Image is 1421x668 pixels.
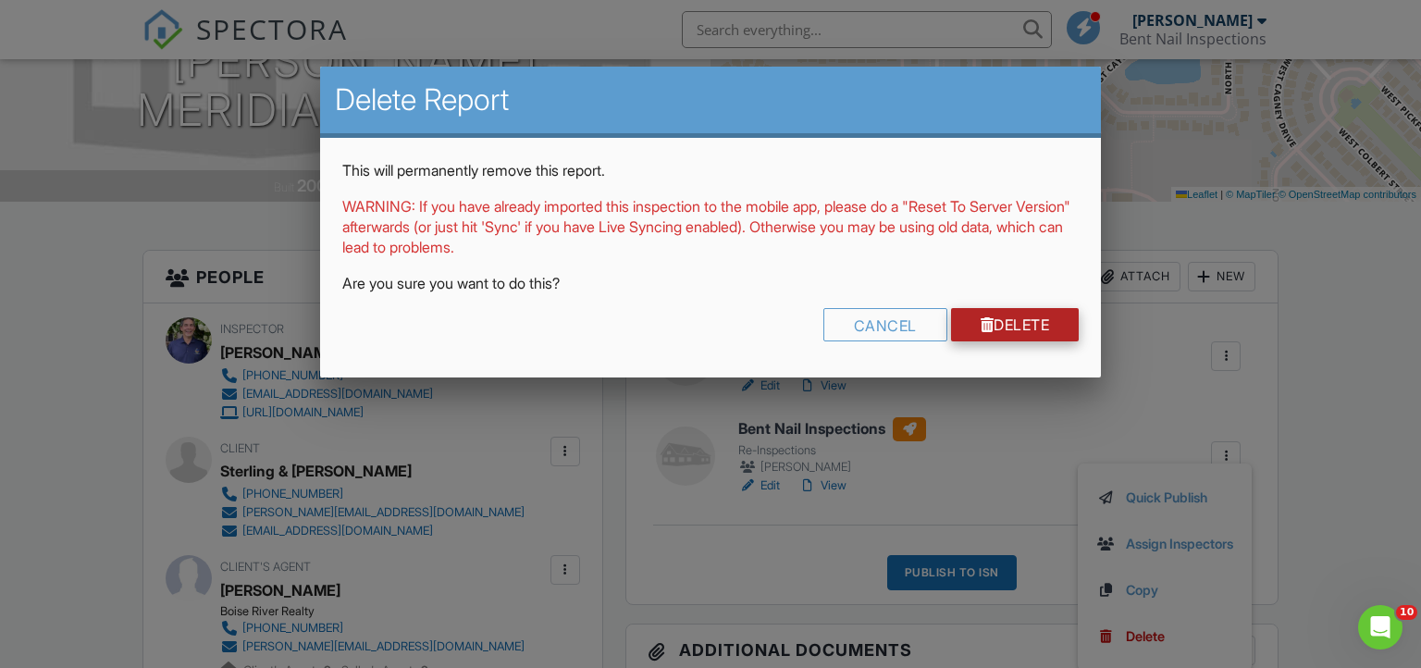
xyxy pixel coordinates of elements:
[342,273,1080,293] p: Are you sure you want to do this?
[342,160,1080,180] p: This will permanently remove this report.
[1358,605,1402,649] iframe: Intercom live chat
[335,81,1087,118] h2: Delete Report
[1396,605,1417,620] span: 10
[823,308,947,341] div: Cancel
[951,308,1080,341] a: Delete
[342,196,1080,258] p: WARNING: If you have already imported this inspection to the mobile app, please do a "Reset To Se...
